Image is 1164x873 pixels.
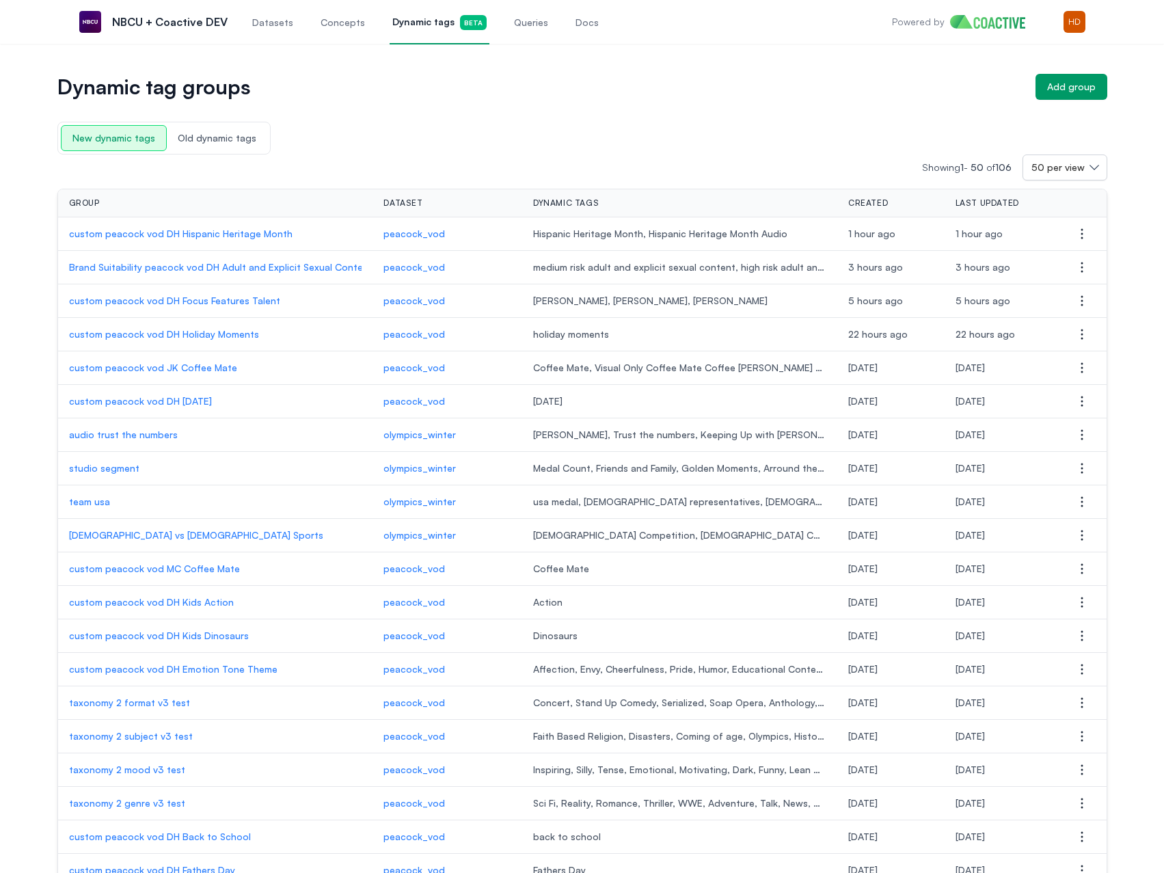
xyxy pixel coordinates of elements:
[956,596,985,608] span: Tuesday, August 5, 2025 at 5:17:21 PM UTC
[1036,74,1107,100] button: Add group
[533,662,826,676] span: Affection, Envy, Cheerfulness, Pride, Humor, Educational Content, Violence, Encouraging, Satirica...
[61,125,167,151] span: New dynamic tags
[69,696,362,710] p: taxonomy 2 format v3 test
[533,629,826,643] span: Dinosaurs
[848,198,888,209] span: Created
[69,796,362,810] a: taxonomy 2 genre v3 test
[69,495,362,509] a: team usa
[533,763,826,777] span: Inspiring, Silly, Tense, Emotional, Motivating, Dark, Funny, Lean back, Energetic, Intimate, Chil...
[848,563,878,574] span: Wednesday, August 6, 2025 at 12:43:38 PM UTC
[69,294,362,308] p: custom peacock vod DH Focus Features Talent
[533,729,826,743] span: Faith Based Religion, Disasters, Coming of age, Olympics, History Biography, Crime, Espionage, So...
[956,328,1015,340] span: Wednesday, August 13, 2025 at 8:38:57 PM UTC
[848,529,878,541] span: Thursday, August 7, 2025 at 1:26:09 PM UTC
[383,595,511,609] a: peacock_vod
[848,697,878,708] span: Friday, August 1, 2025 at 4:47:38 PM UTC
[383,461,511,475] a: olympics_winter
[383,830,511,844] a: peacock_vod
[956,630,985,641] span: Tuesday, August 5, 2025 at 5:16:47 PM UTC
[533,361,826,375] span: Coffee Mate, Visual Only Coffee Mate Coffee [PERSON_NAME] try coffee mate
[383,495,511,509] a: olympics_winter
[986,161,1012,173] span: of
[69,227,362,241] p: custom peacock vod DH Hispanic Heritage Month
[69,528,362,542] a: [DEMOGRAPHIC_DATA] vs [DEMOGRAPHIC_DATA] Sports
[956,730,985,742] span: Thursday, July 31, 2025 at 9:43:15 PM UTC
[848,362,878,373] span: Monday, August 11, 2025 at 6:08:21 PM UTC
[1023,155,1107,180] button: 50 per view
[1047,80,1096,94] div: Add group
[848,462,878,474] span: Thursday, August 7, 2025 at 2:42:43 PM UTC
[383,294,511,308] a: peacock_vod
[69,361,362,375] a: custom peacock vod JK Coffee Mate
[533,696,826,710] span: Concert, Stand Up Comedy, Serialized, Soap Opera, Anthology, Telenovela, Procedural, Late Night, ...
[69,595,362,609] a: custom peacock vod DH Kids Action
[533,796,826,810] span: Sci Fi, Reality, Romance, Thriller, WWE, Adventure, Talk, News, Mystery, Fantasy, Western, Docume...
[848,429,878,440] span: Thursday, August 7, 2025 at 4:49:12 PM UTC
[956,395,985,407] span: Monday, August 11, 2025 at 5:42:12 PM UTC
[61,131,167,144] a: New dynamic tags
[956,797,985,809] span: Thursday, July 31, 2025 at 9:39:09 PM UTC
[848,496,878,507] span: Thursday, August 7, 2025 at 2:36:00 PM UTC
[956,295,1010,306] span: Thursday, August 14, 2025 at 1:16:45 PM UTC
[69,260,362,274] p: Brand Suitability peacock vod DH Adult and Explicit Sexual Content
[69,662,362,676] p: custom peacock vod DH Emotion Tone Theme
[112,14,228,30] p: NBCU + Coactive DEV
[383,763,511,777] p: peacock_vod
[533,495,826,509] span: usa medal, [DEMOGRAPHIC_DATA] representatives, [DEMOGRAPHIC_DATA] representatives, [DEMOGRAPHIC_D...
[533,830,826,844] span: back to school
[167,131,267,144] a: Old dynamic tags
[533,260,826,274] span: medium risk adult and explicit sexual content, high risk adult and explicit sexual content, low r...
[956,261,1010,273] span: Thursday, August 14, 2025 at 3:11:02 PM UTC
[383,327,511,341] a: peacock_vod
[956,462,985,474] span: Thursday, August 7, 2025 at 2:42:43 PM UTC
[848,831,878,842] span: Wednesday, July 30, 2025 at 6:03:05 PM UTC
[383,260,511,274] a: peacock_vod
[383,428,511,442] a: olympics_winter
[1064,11,1085,33] img: Menu for the logged in user
[533,327,826,341] span: holiday moments
[383,696,511,710] a: peacock_vod
[69,763,362,777] a: taxonomy 2 mood v3 test
[69,830,362,844] a: custom peacock vod DH Back to School
[383,562,511,576] a: peacock_vod
[383,528,511,542] p: olympics_winter
[383,729,511,743] p: peacock_vod
[383,394,511,408] a: peacock_vod
[460,15,487,30] span: Beta
[69,198,100,209] span: Group
[533,528,826,542] span: [DEMOGRAPHIC_DATA] Competition, [DEMOGRAPHIC_DATA] Competition, [DEMOGRAPHIC_DATA] athletes, [DEM...
[383,227,511,241] a: peacock_vod
[848,797,878,809] span: Thursday, July 31, 2025 at 9:39:09 PM UTC
[69,394,362,408] p: custom peacock vod DH [DATE]
[956,663,985,675] span: Tuesday, August 5, 2025 at 1:51:29 PM UTC
[848,663,878,675] span: Tuesday, August 5, 2025 at 1:51:29 PM UTC
[956,764,985,775] span: Thursday, July 31, 2025 at 9:39:45 PM UTC
[69,729,362,743] p: taxonomy 2 subject v3 test
[167,126,267,150] span: Old dynamic tags
[892,15,945,29] p: Powered by
[848,764,878,775] span: Thursday, July 31, 2025 at 9:39:45 PM UTC
[69,562,362,576] a: custom peacock vod MC Coffee Mate
[848,261,903,273] span: Thursday, August 14, 2025 at 3:11:02 PM UTC
[383,629,511,643] a: peacock_vod
[383,796,511,810] a: peacock_vod
[956,831,985,842] span: Wednesday, July 30, 2025 at 6:03:05 PM UTC
[1031,161,1085,174] span: 50 per view
[960,161,964,173] span: 1
[69,327,362,341] a: custom peacock vod DH Holiday Moments
[956,563,985,574] span: Wednesday, August 6, 2025 at 12:43:38 PM UTC
[533,394,826,408] span: [DATE]
[79,11,101,33] img: NBCU + Coactive DEV
[848,596,878,608] span: Tuesday, August 5, 2025 at 5:17:21 PM UTC
[922,161,1023,174] p: Showing -
[956,529,985,541] span: Thursday, August 7, 2025 at 1:26:09 PM UTC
